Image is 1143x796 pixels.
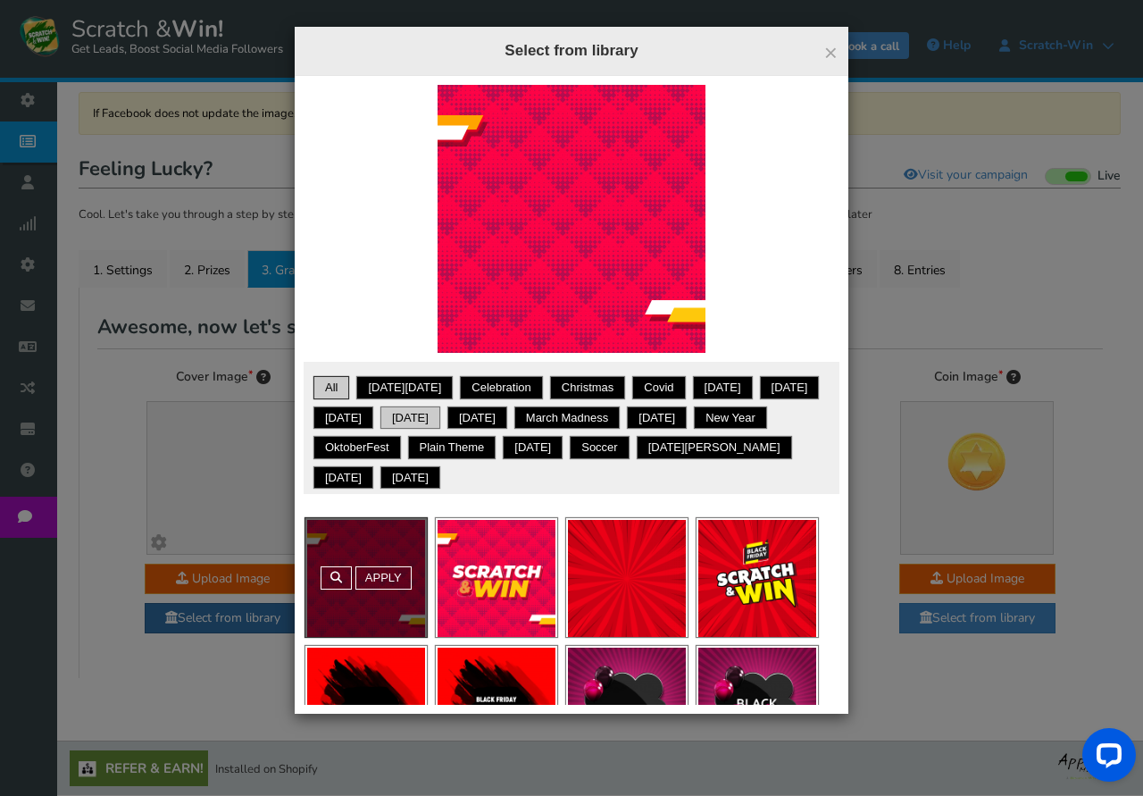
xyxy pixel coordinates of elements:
a: [DATE][DATE] [359,379,450,397]
a: March Madness [517,409,617,427]
a: [DATE] [630,409,684,427]
h4: Select from library [308,40,835,62]
a: [DATE] [316,409,371,427]
a: All [316,379,346,397]
a: Plain theme [411,439,494,457]
a: [DATE] [696,379,750,397]
a: OktoberFest [316,439,398,457]
a: [DATE] [450,409,505,427]
span: × [824,39,838,66]
a: [DATE] [763,379,817,397]
a: [DATE][PERSON_NAME] [639,439,789,457]
a: [DATE] [383,469,438,487]
a: [DATE] [383,409,438,427]
iframe: LiveChat chat widget [1068,721,1143,796]
a: [DATE] [316,469,371,487]
a: New Year [697,409,764,427]
a: Covid [635,379,682,397]
img: a-default-e.jpg [438,85,705,353]
a: Christmas [553,379,623,397]
a: Apply [355,566,412,590]
a: [DATE] [505,439,560,457]
a: Soccer [572,439,626,457]
a: Celebration [463,379,540,397]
